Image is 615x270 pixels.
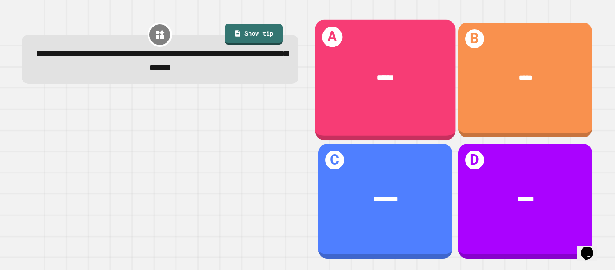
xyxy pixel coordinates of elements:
[577,234,606,261] iframe: chat widget
[465,151,484,170] h1: D
[325,151,344,170] h1: C
[322,27,342,47] h1: A
[465,29,484,49] h1: B
[225,24,282,45] a: Show tip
